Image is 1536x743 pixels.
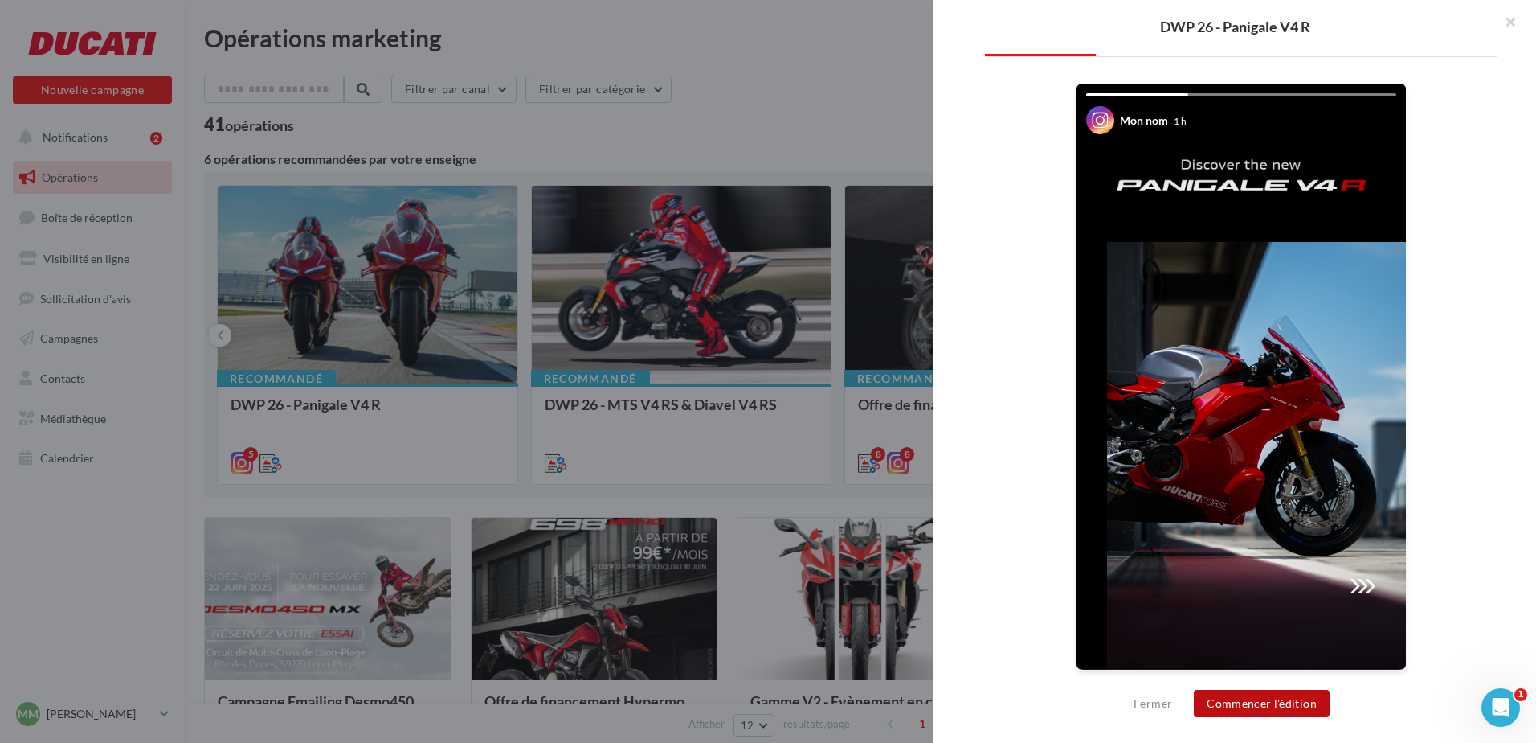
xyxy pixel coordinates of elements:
[959,19,1510,34] div: DWP 26 - Panigale V4 R
[1481,688,1520,727] iframe: Intercom live chat
[1076,671,1407,692] div: La prévisualisation est non-contractuelle
[1127,694,1179,713] button: Fermer
[1194,690,1330,717] button: Commencer l'édition
[1514,688,1527,701] span: 1
[1076,84,1406,670] img: Your Instagram story preview
[1174,114,1187,128] div: 1 h
[1120,113,1168,129] div: Mon nom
